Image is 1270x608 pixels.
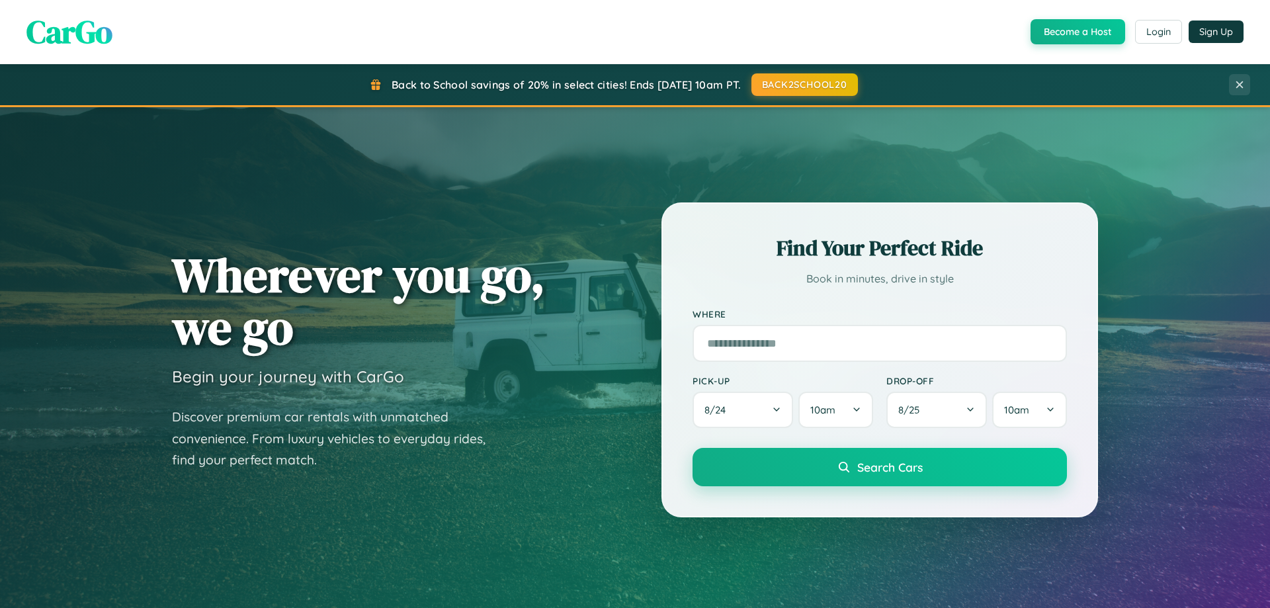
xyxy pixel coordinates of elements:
h2: Find Your Perfect Ride [693,234,1067,263]
span: Search Cars [857,460,923,474]
p: Book in minutes, drive in style [693,269,1067,288]
p: Discover premium car rentals with unmatched convenience. From luxury vehicles to everyday rides, ... [172,406,503,471]
span: 10am [1004,404,1029,416]
span: CarGo [26,10,112,54]
button: Login [1135,20,1182,44]
button: 10am [992,392,1067,428]
label: Drop-off [886,375,1067,386]
button: Become a Host [1031,19,1125,44]
label: Pick-up [693,375,873,386]
span: Back to School savings of 20% in select cities! Ends [DATE] 10am PT. [392,78,741,91]
h3: Begin your journey with CarGo [172,367,404,386]
label: Where [693,308,1067,320]
button: 8/25 [886,392,987,428]
h1: Wherever you go, we go [172,249,545,353]
button: BACK2SCHOOL20 [751,73,858,96]
button: Sign Up [1189,21,1244,43]
span: 8 / 24 [704,404,732,416]
span: 8 / 25 [898,404,926,416]
span: 10am [810,404,835,416]
button: Search Cars [693,448,1067,486]
button: 8/24 [693,392,793,428]
button: 10am [798,392,873,428]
